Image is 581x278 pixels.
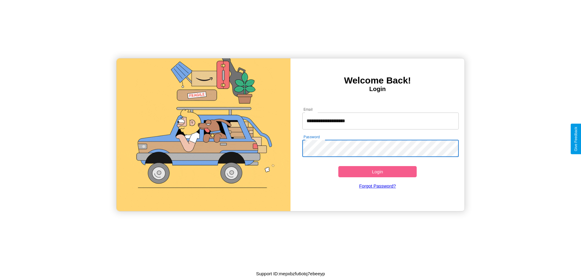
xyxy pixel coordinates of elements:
[574,127,578,151] div: Give Feedback
[117,58,290,211] img: gif
[290,86,464,93] h4: Login
[290,75,464,86] h3: Welcome Back!
[299,177,456,195] a: Forgot Password?
[304,107,313,112] label: Email
[256,270,325,278] p: Support ID: mepxbzfu6otq7ebeeyp
[304,134,320,139] label: Password
[338,166,417,177] button: Login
